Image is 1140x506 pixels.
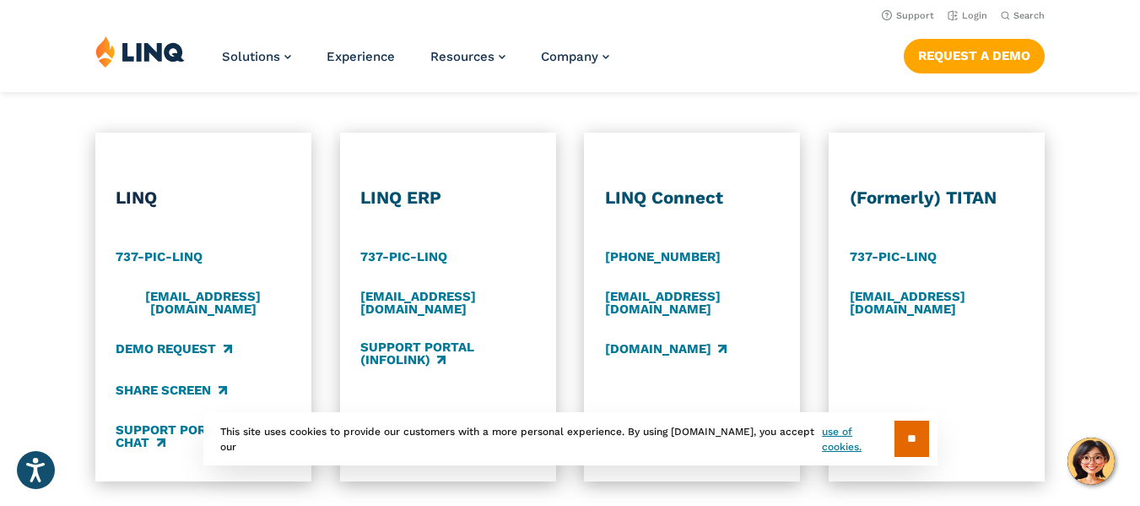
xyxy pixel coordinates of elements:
a: [EMAIL_ADDRESS][DOMAIN_NAME] [116,289,290,317]
a: Support Portal (Infolink) [360,340,535,367]
a: 737-PIC-LINQ [116,248,203,266]
h3: LINQ [116,187,290,209]
a: use of cookies. [822,424,894,454]
a: Demo Request [116,340,231,358]
nav: Button Navigation [904,35,1045,73]
a: Login [948,10,987,21]
a: Solutions [222,49,291,64]
a: Request a Demo [904,39,1045,73]
div: This site uses cookies to provide our customers with a more personal experience. By using [DOMAIN... [203,412,937,465]
a: [EMAIL_ADDRESS][DOMAIN_NAME] [360,289,535,317]
h3: (Formerly) TITAN [850,187,1024,209]
a: [DOMAIN_NAME] [605,340,727,358]
a: 737-PIC-LINQ [360,248,447,266]
span: Solutions [222,49,280,64]
a: Company [541,49,609,64]
img: LINQ | K‑12 Software [95,35,185,68]
a: [EMAIL_ADDRESS][DOMAIN_NAME] [605,289,780,317]
nav: Primary Navigation [222,35,609,91]
a: [EMAIL_ADDRESS][DOMAIN_NAME] [850,289,1024,317]
a: Support Portal and Chat [116,422,290,450]
h3: LINQ ERP [360,187,535,209]
a: 737-PIC-LINQ [850,248,937,266]
button: Hello, have a question? Let’s chat. [1067,438,1115,485]
a: Support [882,10,934,21]
span: Company [541,49,598,64]
a: Experience [327,49,395,64]
span: Search [1013,10,1045,21]
button: Open Search Bar [1001,9,1045,22]
a: Resources [430,49,505,64]
h3: LINQ Connect [605,187,780,209]
span: Resources [430,49,494,64]
a: Share Screen [116,382,226,400]
a: [PHONE_NUMBER] [605,248,721,266]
